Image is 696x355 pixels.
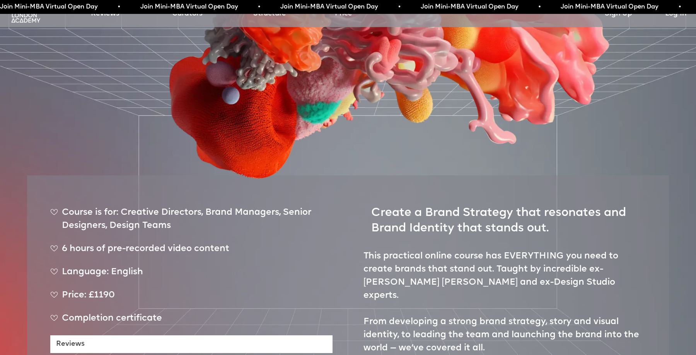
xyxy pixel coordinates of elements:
[665,8,686,19] a: Log In
[398,2,401,12] span: •
[50,312,333,331] div: Completion certificate
[118,2,120,12] span: •
[605,8,632,19] a: Sign Up
[50,206,333,239] div: Course is for: Creative Directors, Brand Managers, Senior Designers, Design Teams
[50,289,333,308] div: Price: £1190
[172,8,203,19] a: Curators
[91,8,119,19] a: Reviews
[335,8,352,19] a: Price
[679,2,681,12] span: •
[50,266,333,285] div: Language: English
[363,199,646,244] h1: Create a Brand Strategy that resonates and Brand Identity that stands out.
[363,250,646,355] p: This practical online course has EVERYTHING you need to create brands that stand out. Taught by i...
[253,8,286,19] a: Structure
[50,243,333,262] div: 6 hours of pre-recorded video content
[50,335,333,353] a: Reviews
[538,2,541,12] span: •
[258,2,260,12] span: •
